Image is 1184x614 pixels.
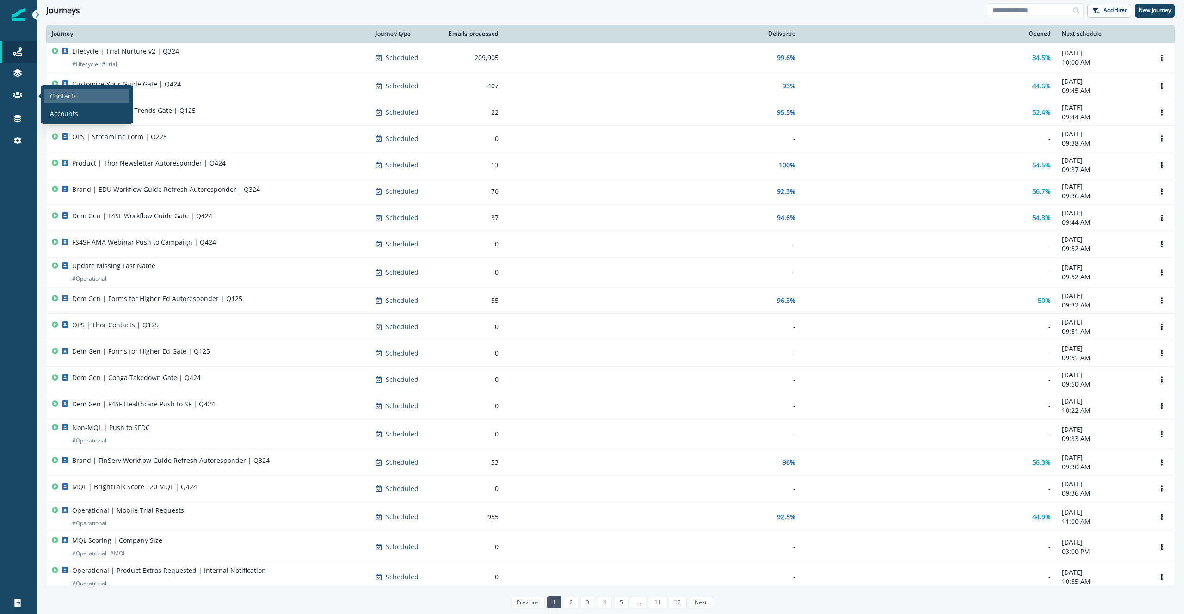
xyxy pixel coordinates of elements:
p: Scheduled [386,239,419,249]
p: 34.5% [1032,53,1051,62]
p: 09:32 AM [1062,301,1143,310]
p: OPS | Streamline Form | Q225 [72,132,167,141]
a: OPS | Streamline Form | Q225Scheduled0--[DATE]09:38 AMOptions [46,126,1175,152]
p: [DATE] [1062,182,1143,191]
a: Dem Gen | Forms for Higher Ed Autoresponder | Q125Scheduled5596.3%50%[DATE]09:32 AMOptions [46,288,1175,314]
div: - [510,134,795,143]
p: Dem Gen | Forms for Higher Ed Gate | Q125 [72,347,210,356]
a: Page 11 [649,596,666,608]
button: Options [1154,105,1169,119]
p: New journey [1139,7,1171,13]
a: Page 3 [580,596,595,608]
p: 96% [783,458,795,467]
button: Options [1154,132,1169,146]
p: 56.7% [1032,187,1051,196]
p: Update Missing Last Name [72,261,155,270]
p: Scheduled [386,213,419,222]
p: Dem Gen | F4SF Workflow Guide Gate | Q424 [72,211,212,221]
div: - [510,322,795,332]
p: [DATE] [1062,538,1143,547]
p: 09:38 AM [1062,139,1143,148]
button: Options [1154,482,1169,496]
div: Journey type [376,30,434,37]
p: 99.6% [777,53,795,62]
div: 407 [445,81,499,91]
p: [DATE] [1062,479,1143,489]
a: Non-MQL | Push to SFDC#OperationalScheduled0--[DATE]09:33 AMOptions [46,419,1175,449]
a: Jump forward [631,596,646,608]
p: FS4SF AMA Webinar Push to Campaign | Q424 [72,238,216,247]
p: 93% [783,81,795,91]
p: # Trial [102,60,117,69]
p: 52.4% [1032,108,1051,117]
div: - [807,349,1051,358]
div: 22 [445,108,499,117]
p: Accounts [50,109,78,118]
p: [DATE] [1062,263,1143,272]
button: Options [1154,510,1169,524]
a: Operational | Product Extras Requested | Internal Notification#OperationalScheduled0--[DATE]10:55... [46,562,1175,592]
button: Options [1154,373,1169,387]
div: Next schedule [1062,30,1143,37]
button: Options [1154,237,1169,251]
div: 0 [445,134,499,143]
div: - [510,239,795,249]
div: 0 [445,375,499,384]
a: Customize Your Guide Gate | Q424Scheduled40793%44.6%[DATE]09:45 AMOptions [46,73,1175,99]
div: 37 [445,213,499,222]
a: OPS | Thor Contacts | Q125Scheduled0--[DATE]09:51 AMOptions [46,314,1175,340]
button: Options [1154,158,1169,172]
a: MQL Scoring | Company Size#Operational#MQLScheduled0--[DATE]03:00 PMOptions [46,532,1175,562]
p: 95.5% [777,108,795,117]
a: Update Missing Last Name#OperationalScheduled0--[DATE]09:52 AMOptions [46,258,1175,288]
div: 955 [445,512,499,522]
div: 0 [445,268,499,277]
a: Page 5 [614,596,629,608]
p: [DATE] [1062,77,1143,86]
p: 56.3% [1032,458,1051,467]
div: 0 [445,349,499,358]
div: - [510,268,795,277]
a: Brand | EDU Workflow Guide Refresh Autoresponder | Q324Scheduled7092.3%56.7%[DATE]09:36 AMOptions [46,178,1175,205]
p: 44.9% [1032,512,1051,522]
ul: Pagination [509,596,712,608]
p: Lifecycle | Trial Nurture v2 | Q324 [72,47,179,56]
div: - [807,572,1051,582]
a: MQL | BrightTalk Score +20 MQL | Q424Scheduled0--[DATE]09:36 AMOptions [46,476,1175,502]
a: Page 4 [598,596,612,608]
p: Scheduled [386,53,419,62]
p: [DATE] [1062,156,1143,165]
p: 09:33 AM [1062,434,1143,443]
div: Journey [52,30,364,37]
p: Scheduled [386,458,419,467]
p: 09:52 AM [1062,272,1143,282]
button: Options [1154,184,1169,198]
p: Add filter [1104,7,1127,13]
p: Scheduled [386,108,419,117]
div: 55 [445,296,499,305]
button: Options [1154,346,1169,360]
div: Opened [807,30,1051,37]
p: Customize Your Guide Gate | Q424 [72,80,181,89]
button: Options [1154,79,1169,93]
div: - [807,239,1051,249]
p: 09:36 AM [1062,489,1143,498]
button: Add filter [1087,4,1131,18]
div: - [807,268,1051,277]
a: Page 1 is your current page [547,596,561,608]
button: Options [1154,320,1169,334]
p: 92.3% [777,187,795,196]
div: - [510,430,795,439]
p: 09:52 AM [1062,244,1143,253]
a: Dem Gen | F4SF Healthcare Push to SF | Q424Scheduled0--[DATE]10:22 AMOptions [46,393,1175,419]
p: Scheduled [386,401,419,411]
div: 209,905 [445,53,499,62]
a: Brand | Healthcare Trends Gate | Q125Scheduled2295.5%52.4%[DATE]09:44 AMOptions [46,99,1175,126]
p: # Operational [72,519,106,528]
a: Contacts [44,89,129,103]
p: Scheduled [386,296,419,305]
div: - [807,375,1051,384]
p: Scheduled [386,349,419,358]
p: 11:00 AM [1062,517,1143,526]
p: [DATE] [1062,508,1143,517]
